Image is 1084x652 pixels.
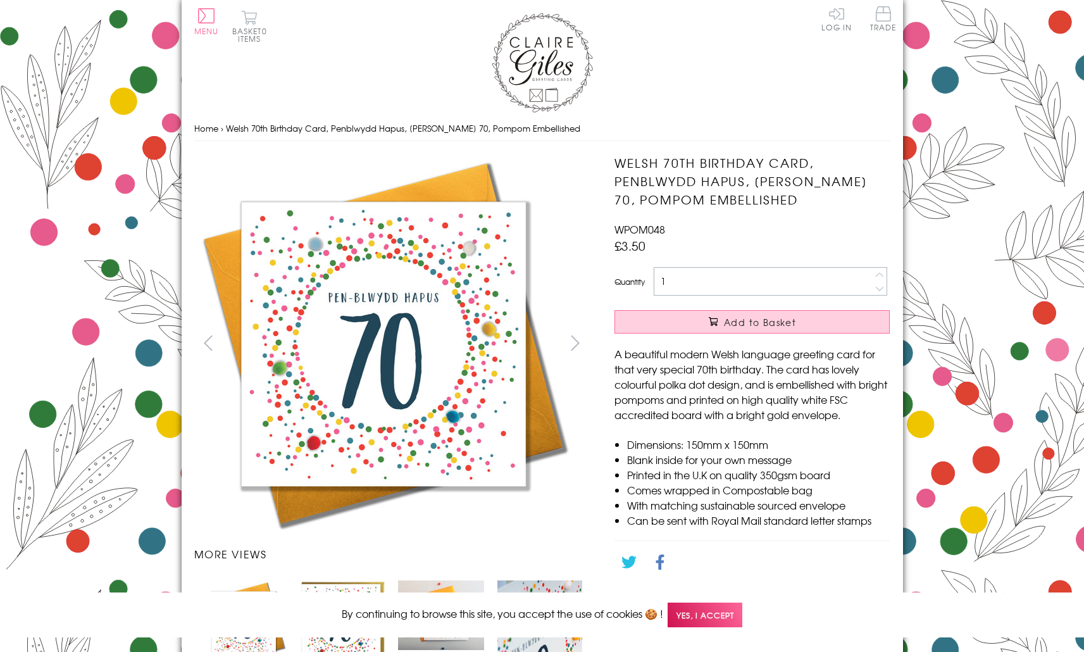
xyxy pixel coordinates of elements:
button: next [561,329,589,357]
nav: breadcrumbs [194,116,890,142]
li: With matching sustainable sourced envelope [627,498,890,513]
img: Claire Giles Greetings Cards [492,13,593,113]
li: Printed in the U.K on quality 350gsm board [627,467,890,482]
p: A beautiful modern Welsh language greeting card for that very special 70th birthday. The card has... [614,346,890,422]
li: Comes wrapped in Compostable bag [627,482,890,498]
span: Trade [870,6,897,31]
li: Blank inside for your own message [627,452,890,467]
li: Can be sent with Royal Mail standard letter stamps [627,513,890,528]
h1: Welsh 70th Birthday Card, Penblwydd Hapus, [PERSON_NAME] 70, Pompom Embellished [614,154,890,208]
a: Trade [870,6,897,34]
span: 0 items [238,25,267,44]
li: Dimensions: 150mm x 150mm [627,437,890,452]
a: Go back to the collection [625,589,748,604]
button: prev [194,329,223,357]
span: WPOM048 [614,222,665,237]
h3: More views [194,546,590,561]
span: £3.50 [614,237,645,254]
span: Yes, I accept [668,603,742,627]
img: Welsh 70th Birthday Card, Penblwydd Hapus, Dotty 70, Pompom Embellished [194,154,574,534]
span: › [221,122,223,134]
img: Welsh 70th Birthday Card, Penblwydd Hapus, Dotty 70, Pompom Embellished [398,580,484,650]
span: Welsh 70th Birthday Card, Penblwydd Hapus, [PERSON_NAME] 70, Pompom Embellished [226,122,580,134]
button: Basket0 items [232,10,267,42]
button: Menu [194,8,219,35]
label: Quantity [614,276,645,287]
a: Home [194,122,218,134]
a: Log In [821,6,852,31]
button: Add to Basket [614,310,890,334]
span: Menu [194,25,219,37]
span: Add to Basket [724,316,796,329]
